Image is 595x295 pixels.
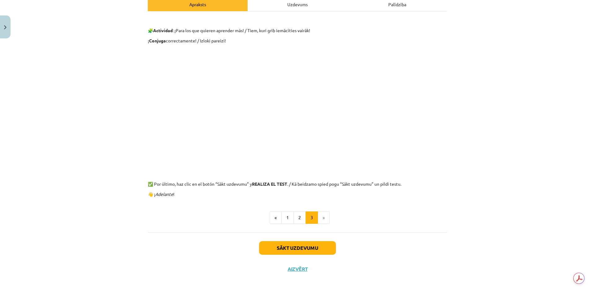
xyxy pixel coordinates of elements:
[306,211,318,224] button: 3
[149,38,166,43] b: Conjuga
[148,27,447,34] p: 🧩 : ¡Para los que quieren aprender más! / Tiem, kuri grib iemācīties vairāk!
[293,211,306,224] button: 2
[153,28,173,33] b: Actividad
[148,37,447,44] p: ¡ correctamente! / Izloki pareizi!
[4,25,7,29] img: icon-close-lesson-0947bae3869378f0d4975bcd49f059093ad1ed9edebbc8119c70593378902aed.svg
[270,211,282,224] button: «
[259,241,336,255] button: Sākt uzdevumu
[148,211,447,224] nav: Page navigation example
[148,181,447,187] p: ✅ Por último, haz clic en el botón “Sākt uzdevumu” y . / Kā beidzamo spied pogu “Sākt uzdevumu” u...
[155,191,173,197] i: Adelante
[281,211,294,224] button: 1
[252,181,287,187] b: REALIZA EL TEST
[148,191,447,197] p: 👋 ¡ !
[286,266,309,272] button: Aizvērt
